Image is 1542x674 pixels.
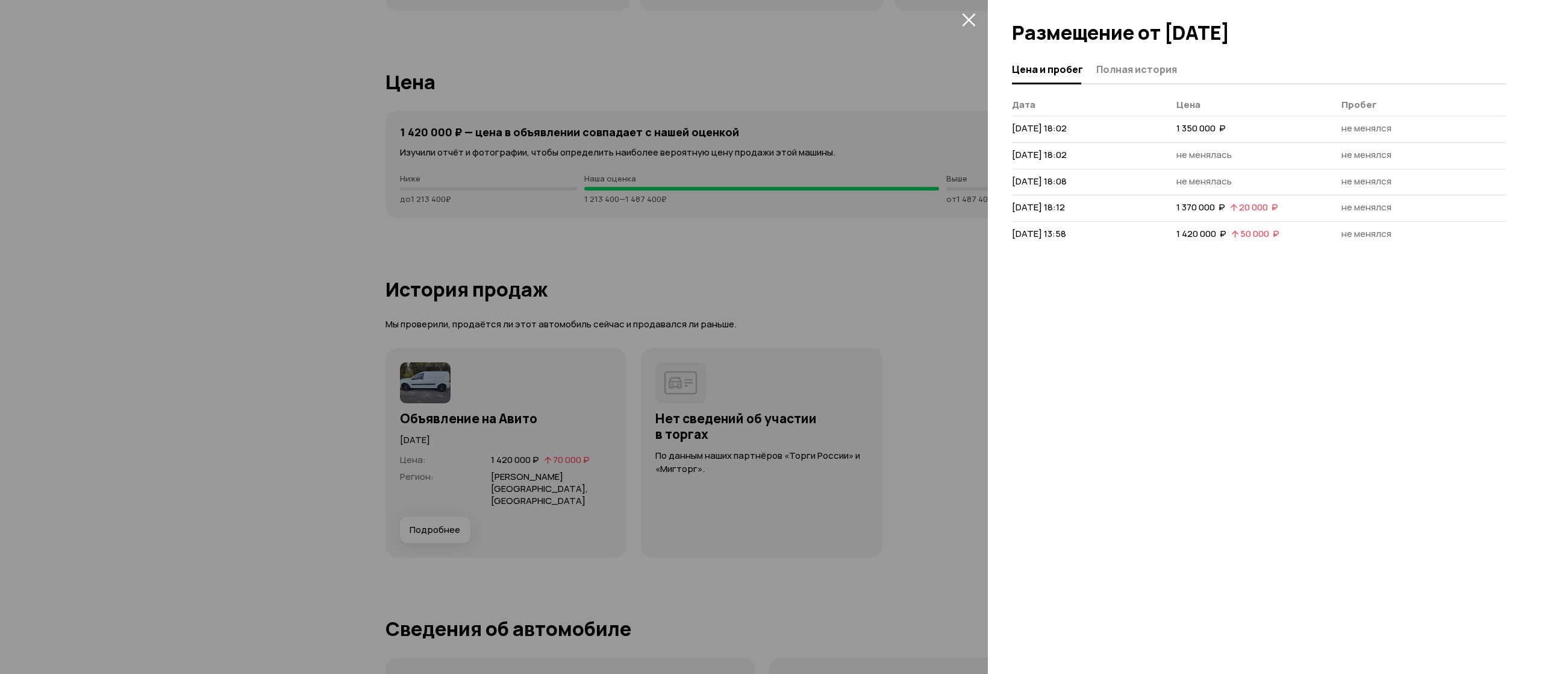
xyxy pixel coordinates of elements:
[1240,227,1279,240] span: 50 000 ₽
[1176,98,1200,111] span: Цена
[1012,175,1067,187] span: [DATE] 18:08
[1012,122,1067,134] span: [DATE] 18:02
[1096,63,1177,75] span: Полная история
[1176,227,1226,240] span: 1 420 000 ₽
[1012,201,1065,213] span: [DATE] 18:12
[1176,201,1225,213] span: 1 370 000 ₽
[1176,122,1226,134] span: 1 350 000 ₽
[1012,148,1067,161] span: [DATE] 18:02
[1176,148,1232,161] span: не менялась
[1341,122,1391,134] span: не менялся
[1012,227,1066,240] span: [DATE] 13:58
[1012,63,1083,75] span: Цена и пробег
[1341,148,1391,161] span: не менялся
[959,10,978,29] button: закрыть
[1341,227,1391,240] span: не менялся
[1341,175,1391,187] span: не менялся
[1012,98,1035,111] span: Дата
[1239,201,1278,213] span: 20 000 ₽
[1341,98,1377,111] span: Пробег
[1341,201,1391,213] span: не менялся
[1176,175,1232,187] span: не менялась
